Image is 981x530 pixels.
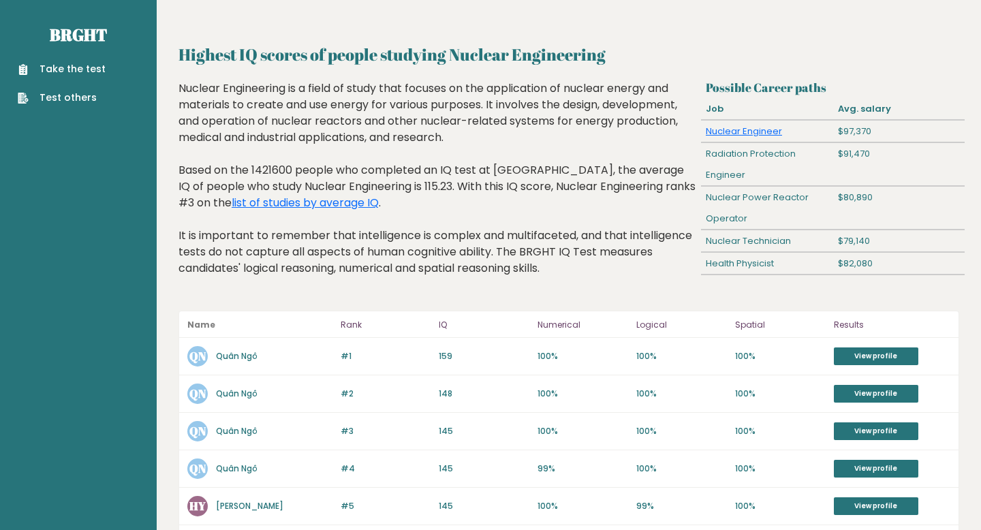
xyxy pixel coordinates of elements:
p: Rank [341,317,431,333]
p: 100% [538,350,628,362]
p: 100% [636,350,727,362]
p: 148 [439,388,529,400]
p: Spatial [735,317,826,333]
p: 100% [735,500,826,512]
p: 100% [735,388,826,400]
a: View profile [834,422,918,440]
a: [PERSON_NAME] [216,500,283,512]
p: 100% [538,500,628,512]
a: View profile [834,460,918,478]
p: IQ [439,317,529,333]
p: Numerical [538,317,628,333]
p: 100% [636,388,727,400]
a: list of studies by average IQ [232,195,379,211]
b: Name [187,319,215,330]
a: Quân Ngô [216,388,258,399]
div: Nuclear Technician [701,230,833,252]
div: Nuclear Power Reactor Operator [701,187,833,230]
a: Take the test [18,62,106,76]
a: Nuclear Engineer [706,125,782,138]
div: $97,370 [832,121,965,142]
a: Brght [50,24,107,46]
a: View profile [834,385,918,403]
p: Logical [636,317,727,333]
a: View profile [834,347,918,365]
p: 100% [735,350,826,362]
div: Health Physicist [701,253,833,275]
text: QN [189,386,206,401]
p: 145 [439,463,529,475]
p: 100% [735,425,826,437]
a: View profile [834,497,918,515]
p: 100% [636,463,727,475]
text: QN [189,348,206,364]
p: 99% [538,463,628,475]
div: Job [701,98,833,120]
p: 100% [735,463,826,475]
p: #4 [341,463,431,475]
a: Quân Ngô [216,463,258,474]
p: #1 [341,350,431,362]
div: Nuclear Engineering is a field of study that focuses on the application of nuclear energy and mat... [178,80,696,297]
p: 99% [636,500,727,512]
text: QN [189,461,206,476]
p: #5 [341,500,431,512]
p: Results [834,317,950,333]
p: #3 [341,425,431,437]
a: Test others [18,91,106,105]
a: Quân Ngô [216,350,258,362]
p: 100% [636,425,727,437]
div: $91,470 [832,143,965,186]
p: 145 [439,425,529,437]
text: HY [189,498,206,514]
div: Avg. salary [832,98,965,120]
p: 100% [538,425,628,437]
p: 145 [439,500,529,512]
div: Radiation Protection Engineer [701,143,833,186]
text: QN [189,423,206,439]
h2: Highest IQ scores of people studying Nuclear Engineering [178,42,959,67]
p: 100% [538,388,628,400]
div: $82,080 [832,253,965,275]
h3: Possible Career paths [706,80,959,95]
a: Quân Ngô [216,425,258,437]
div: $79,140 [832,230,965,252]
p: 159 [439,350,529,362]
p: #2 [341,388,431,400]
div: $80,890 [832,187,965,230]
